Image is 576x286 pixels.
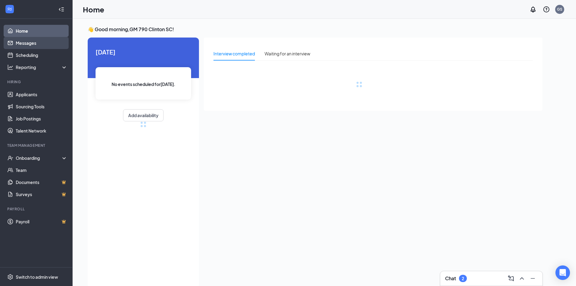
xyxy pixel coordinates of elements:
h1: Home [83,4,104,15]
svg: Notifications [529,6,537,13]
div: Reporting [16,64,68,70]
div: Team Management [7,143,66,148]
h3: 👋 Good morning, GM 790 Clinton SC ! [88,26,542,33]
a: SurveysCrown [16,188,67,200]
button: Minimize [528,274,538,283]
div: GS [557,7,562,12]
div: loading meetings... [140,121,146,127]
div: Onboarding [16,155,62,161]
svg: WorkstreamLogo [7,6,13,12]
svg: Analysis [7,64,13,70]
svg: UserCheck [7,155,13,161]
a: Messages [16,37,67,49]
div: Interview completed [213,50,255,57]
svg: Collapse [58,6,64,12]
div: Open Intercom Messenger [555,265,570,280]
a: Talent Network [16,125,67,137]
a: Home [16,25,67,37]
span: No events scheduled for [DATE] . [112,81,175,87]
a: Applicants [16,88,67,100]
button: Add availability [123,109,164,121]
button: ChevronUp [517,274,527,283]
span: [DATE] [96,47,191,57]
a: Scheduling [16,49,67,61]
a: Job Postings [16,113,67,125]
div: Payroll [7,206,66,212]
a: DocumentsCrown [16,176,67,188]
svg: Settings [7,274,13,280]
a: Team [16,164,67,176]
h3: Chat [445,275,456,282]
div: Switch to admin view [16,274,58,280]
svg: Minimize [529,275,536,282]
svg: ComposeMessage [507,275,515,282]
svg: ChevronUp [518,275,526,282]
div: 2 [462,276,464,281]
a: Sourcing Tools [16,100,67,113]
div: Hiring [7,79,66,84]
div: Waiting for an interview [265,50,310,57]
a: PayrollCrown [16,215,67,228]
button: ComposeMessage [506,274,516,283]
svg: QuestionInfo [543,6,550,13]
